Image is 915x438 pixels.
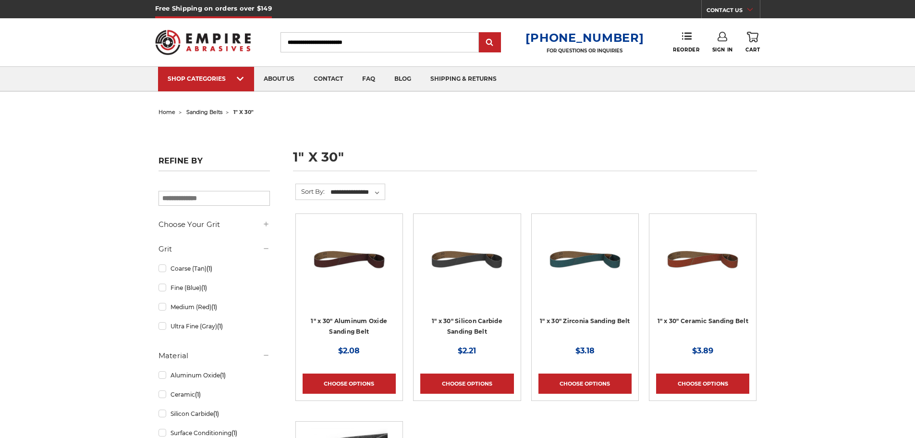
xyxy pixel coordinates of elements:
a: Choose Options [538,374,632,394]
a: 1" x 30" Zirconia Sanding Belt [540,317,630,325]
a: Coarse (Tan) [159,260,270,277]
img: 1" x 30" Zirconia File Belt [547,221,623,298]
img: 1" x 30" Ceramic File Belt [664,221,741,298]
a: 1" x 30" Aluminum Oxide File Belt [303,221,396,314]
span: (1) [217,323,223,330]
span: $2.08 [338,346,360,355]
a: shipping & returns [421,67,506,91]
a: 1" x 30" Ceramic File Belt [656,221,749,314]
span: $3.89 [692,346,713,355]
p: FOR QUESTIONS OR INQUIRIES [525,48,644,54]
a: Choose Options [303,374,396,394]
a: 1" x 30" Zirconia File Belt [538,221,632,314]
a: 1" x 30" Aluminum Oxide Sanding Belt [311,317,387,336]
a: contact [304,67,353,91]
span: Cart [745,47,760,53]
a: Silicon Carbide [159,405,270,422]
h1: 1" x 30" [293,150,757,171]
a: Ceramic [159,386,270,403]
label: Sort By: [296,184,325,199]
a: blog [385,67,421,91]
img: 1" x 30" Aluminum Oxide File Belt [311,221,388,298]
span: 1" x 30" [233,109,254,115]
a: Choose Options [656,374,749,394]
a: Aluminum Oxide [159,367,270,384]
a: home [159,109,175,115]
span: (1) [207,265,212,272]
a: sanding belts [186,109,222,115]
a: 1" x 30" Ceramic Sanding Belt [658,317,748,325]
a: faq [353,67,385,91]
a: Fine (Blue) [159,279,270,296]
img: Empire Abrasives [155,24,251,61]
a: Reorder [673,32,699,52]
h5: Choose Your Grit [159,219,270,230]
h5: Refine by [159,156,270,171]
span: (1) [211,303,217,311]
h5: Grit [159,243,270,255]
span: (1) [213,410,219,417]
span: Sign In [712,47,733,53]
h5: Material [159,350,270,362]
span: (1) [232,429,237,437]
a: about us [254,67,304,91]
a: Cart [745,32,760,53]
a: Choose Options [420,374,513,394]
span: (1) [195,391,201,398]
a: [PHONE_NUMBER] [525,31,644,45]
span: (1) [201,284,207,291]
img: 1" x 30" Silicon Carbide File Belt [428,221,505,298]
span: Reorder [673,47,699,53]
select: Sort By: [329,185,385,200]
span: $3.18 [575,346,595,355]
input: Submit [480,33,500,52]
span: (1) [220,372,226,379]
a: Medium (Red) [159,299,270,315]
a: 1" x 30" Silicon Carbide File Belt [420,221,513,314]
div: SHOP CATEGORIES [168,75,244,82]
a: CONTACT US [707,5,760,18]
a: 1" x 30" Silicon Carbide Sanding Belt [432,317,502,336]
a: Ultra Fine (Gray) [159,318,270,335]
span: $2.21 [458,346,476,355]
